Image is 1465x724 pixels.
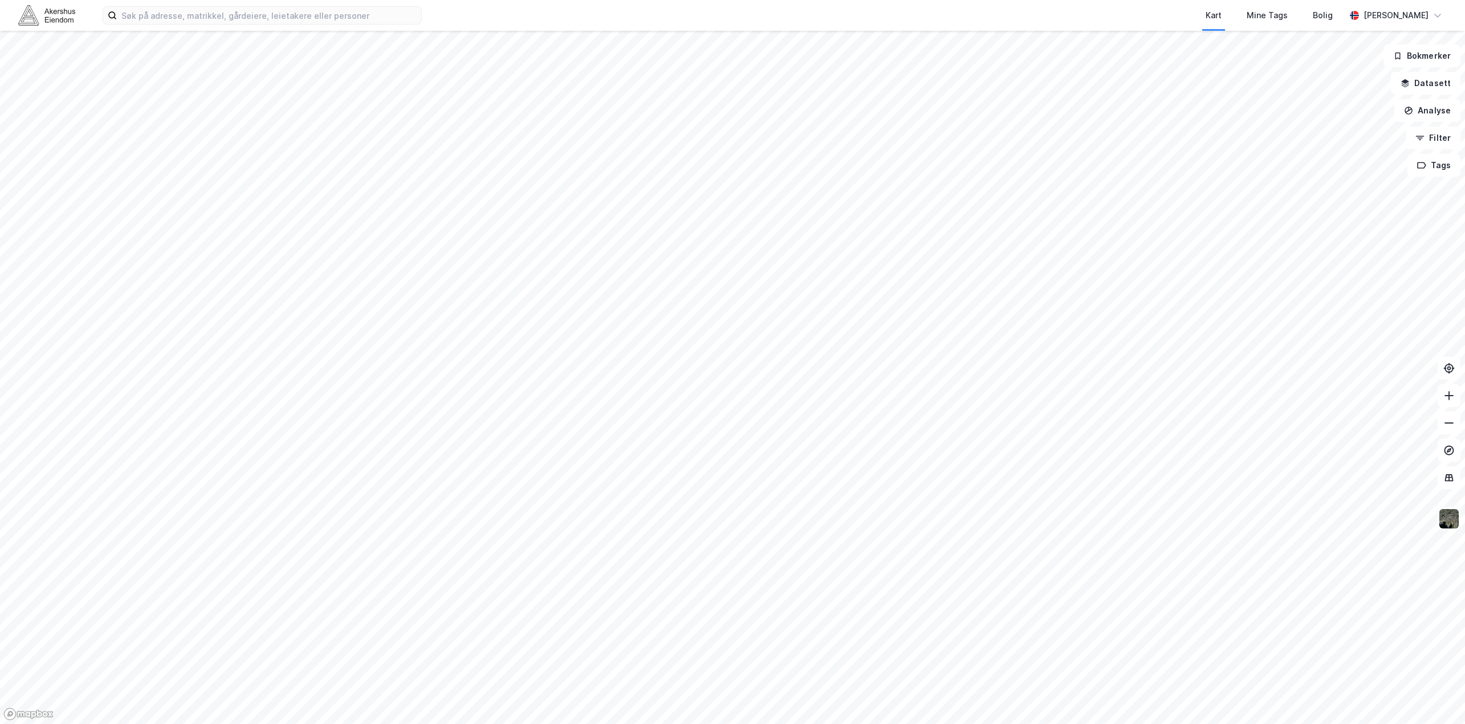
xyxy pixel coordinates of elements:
[18,5,75,25] img: akershus-eiendom-logo.9091f326c980b4bce74ccdd9f866810c.svg
[1408,669,1465,724] iframe: Chat Widget
[117,7,421,24] input: Søk på adresse, matrikkel, gårdeiere, leietakere eller personer
[1364,9,1429,22] div: [PERSON_NAME]
[1313,9,1333,22] div: Bolig
[1383,44,1460,67] button: Bokmerker
[1407,154,1460,177] button: Tags
[1247,9,1288,22] div: Mine Tags
[1394,99,1460,122] button: Analyse
[1206,9,1222,22] div: Kart
[1438,508,1460,530] img: 9k=
[1391,72,1460,95] button: Datasett
[1408,669,1465,724] div: Kontrollprogram for chat
[3,707,54,721] a: Mapbox homepage
[1406,127,1460,149] button: Filter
